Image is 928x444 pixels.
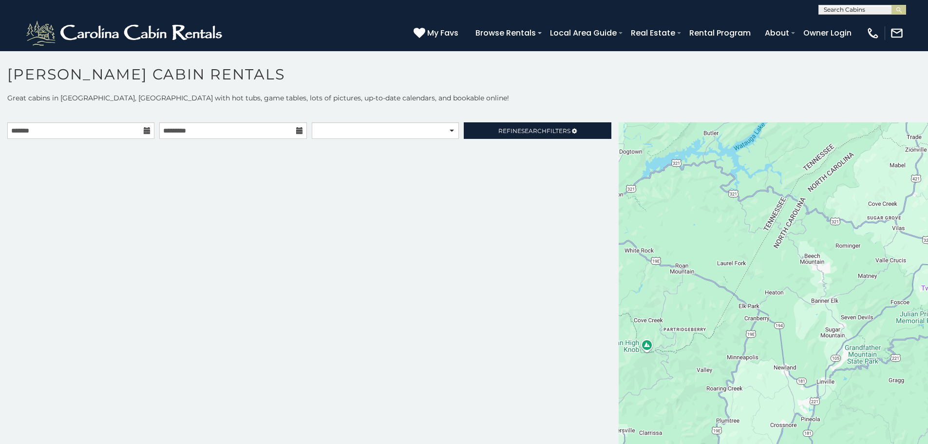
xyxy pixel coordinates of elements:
[866,26,880,40] img: phone-regular-white.png
[684,24,756,41] a: Rental Program
[427,27,458,39] span: My Favs
[24,19,227,48] img: White-1-2.png
[626,24,680,41] a: Real Estate
[414,27,461,39] a: My Favs
[471,24,541,41] a: Browse Rentals
[760,24,794,41] a: About
[890,26,904,40] img: mail-regular-white.png
[798,24,856,41] a: Owner Login
[545,24,622,41] a: Local Area Guide
[498,127,570,135] span: Refine Filters
[464,122,611,139] a: RefineSearchFilters
[521,127,547,135] span: Search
